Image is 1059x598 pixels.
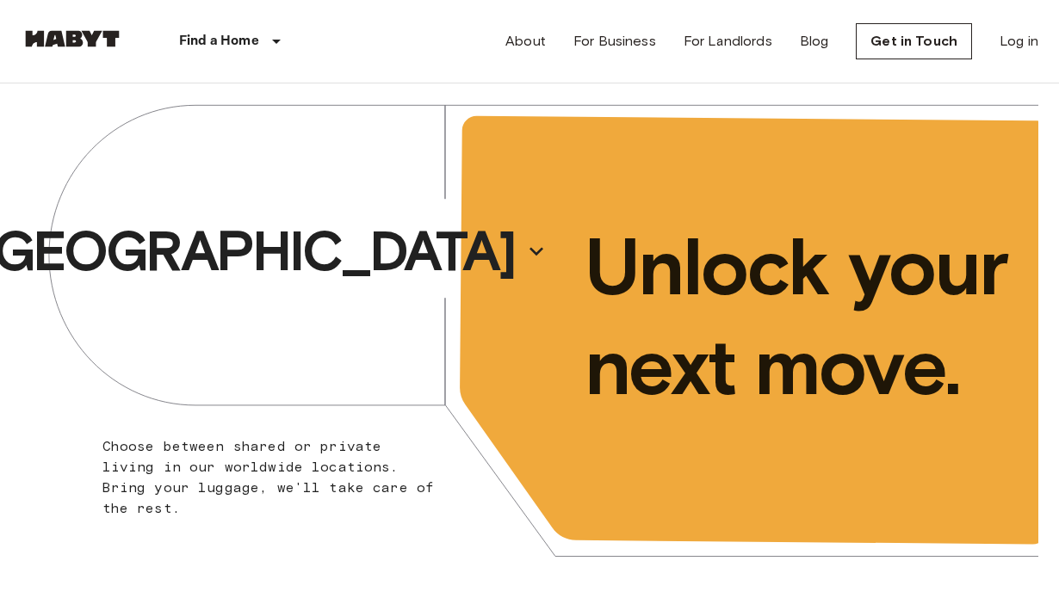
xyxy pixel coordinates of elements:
a: For Business [573,31,656,52]
p: Choose between shared or private living in our worldwide locations. Bring your luggage, we'll tak... [102,436,438,519]
a: Blog [800,31,829,52]
a: For Landlords [684,31,772,52]
a: About [505,31,546,52]
p: Unlock your next move. [585,217,1011,416]
a: Log in [1000,31,1038,52]
p: Find a Home [179,31,259,52]
img: Habyt [21,30,124,47]
a: Get in Touch [856,23,972,59]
